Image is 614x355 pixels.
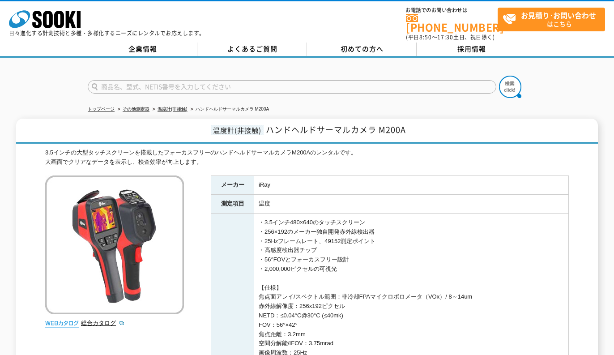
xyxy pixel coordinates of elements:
a: お見積り･お問い合わせはこちら [498,8,605,31]
span: はこちら [503,8,605,30]
a: 企業情報 [88,43,197,56]
span: お電話でのお問い合わせは [406,8,498,13]
strong: お見積り･お問い合わせ [521,10,596,21]
a: 総合カタログ [81,320,125,326]
th: 測定項目 [211,195,254,214]
a: よくあるご質問 [197,43,307,56]
a: トップページ [88,107,115,111]
img: btn_search.png [499,76,521,98]
img: webカタログ [45,319,79,328]
a: 初めての方へ [307,43,417,56]
span: 8:50 [419,33,432,41]
span: ハンドヘルドサーマルカメラ M200A [266,124,406,136]
div: 3.5インチの大型タッチスクリーンを搭載したフォーカスフリーのハンドヘルドサーマルカメラM200Aのレンタルです。 大画面でクリアなデータを表示し、検査効率が向上します。 [45,148,569,167]
span: 初めての方へ [341,44,384,54]
p: 日々進化する計測技術と多種・多様化するニーズにレンタルでお応えします。 [9,30,205,36]
th: メーカー [211,176,254,195]
a: 採用情報 [417,43,526,56]
img: ハンドヘルドサーマルカメラ M200A [45,175,184,314]
input: 商品名、型式、NETIS番号を入力してください [88,80,496,94]
td: iRay [254,176,569,195]
a: [PHONE_NUMBER] [406,14,498,32]
li: ハンドヘルドサーマルカメラ M200A [189,105,269,114]
a: 温度計(非接触) [158,107,188,111]
span: (平日 ～ 土日、祝日除く) [406,33,495,41]
span: 17:30 [437,33,453,41]
a: その他測定器 [123,107,149,111]
td: 温度 [254,195,569,214]
span: 温度計(非接触) [211,125,264,135]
